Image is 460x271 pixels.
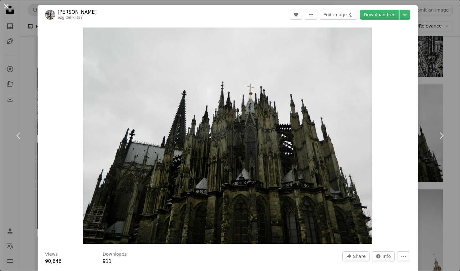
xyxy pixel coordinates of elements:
[400,10,410,20] button: Choose download size
[360,10,399,20] a: Download free
[83,28,372,244] button: Zoom in on this image
[383,252,391,261] span: Info
[422,106,460,166] a: Next
[305,10,317,20] button: Add to Collection
[397,251,410,261] button: More Actions
[45,10,55,20] img: Go to Ezgi Deliklitas's profile
[58,9,97,15] a: [PERSON_NAME]
[103,258,112,264] span: 911
[83,28,372,244] img: a large building with towers
[372,251,395,261] button: Stats about this image
[103,251,127,258] h3: Downloads
[290,10,302,20] button: Like
[320,10,357,20] button: Edit image
[45,258,62,264] span: 90,646
[342,251,369,261] button: Share this image
[45,251,58,258] h3: Views
[58,15,83,20] a: ezgideliklitas
[353,252,365,261] span: Share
